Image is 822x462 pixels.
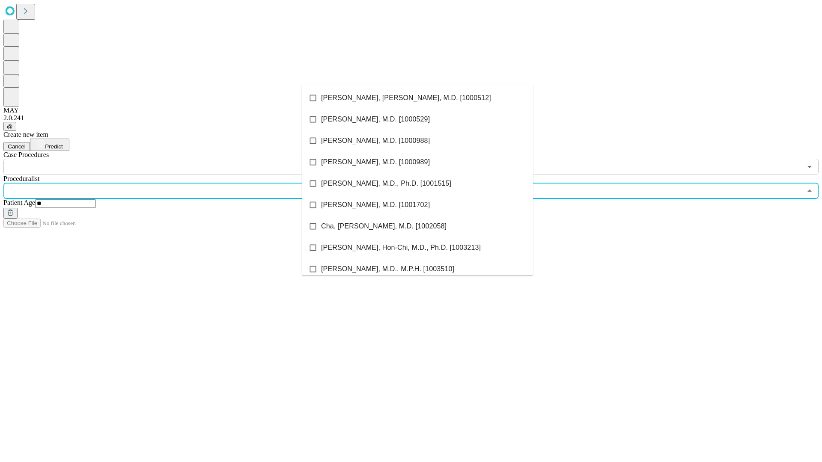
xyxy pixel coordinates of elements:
[8,143,26,150] span: Cancel
[321,264,454,274] span: [PERSON_NAME], M.D., M.P.H. [1003510]
[30,139,69,151] button: Predict
[321,93,491,103] span: [PERSON_NAME], [PERSON_NAME], M.D. [1000512]
[3,151,49,158] span: Scheduled Procedure
[321,157,430,167] span: [PERSON_NAME], M.D. [1000989]
[321,243,481,253] span: [PERSON_NAME], Hon-Chi, M.D., Ph.D. [1003213]
[804,185,816,197] button: Close
[321,136,430,146] span: [PERSON_NAME], M.D. [1000988]
[3,142,30,151] button: Cancel
[45,143,63,150] span: Predict
[321,200,430,210] span: [PERSON_NAME], M.D. [1001702]
[3,131,48,138] span: Create new item
[7,123,13,130] span: @
[321,221,447,231] span: Cha, [PERSON_NAME], M.D. [1002058]
[3,175,39,182] span: Proceduralist
[3,122,16,131] button: @
[3,199,35,206] span: Patient Age
[321,114,430,124] span: [PERSON_NAME], M.D. [1000529]
[321,178,451,189] span: [PERSON_NAME], M.D., Ph.D. [1001515]
[3,107,819,114] div: MAY
[3,114,819,122] div: 2.0.241
[804,161,816,173] button: Open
